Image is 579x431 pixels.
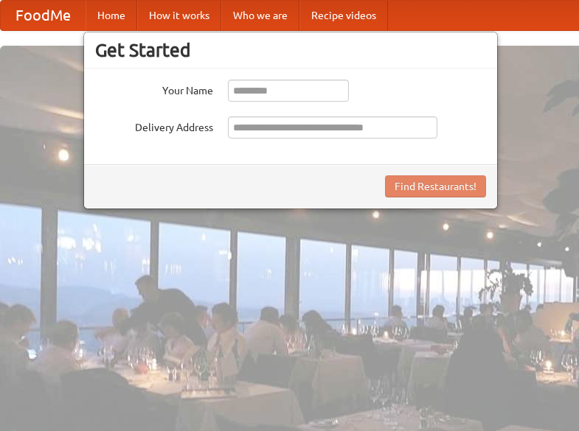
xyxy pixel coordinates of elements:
[95,116,213,135] label: Delivery Address
[1,1,86,30] a: FoodMe
[95,39,486,61] h3: Get Started
[95,80,213,98] label: Your Name
[221,1,299,30] a: Who we are
[137,1,221,30] a: How it works
[86,1,137,30] a: Home
[385,175,486,197] button: Find Restaurants!
[299,1,388,30] a: Recipe videos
